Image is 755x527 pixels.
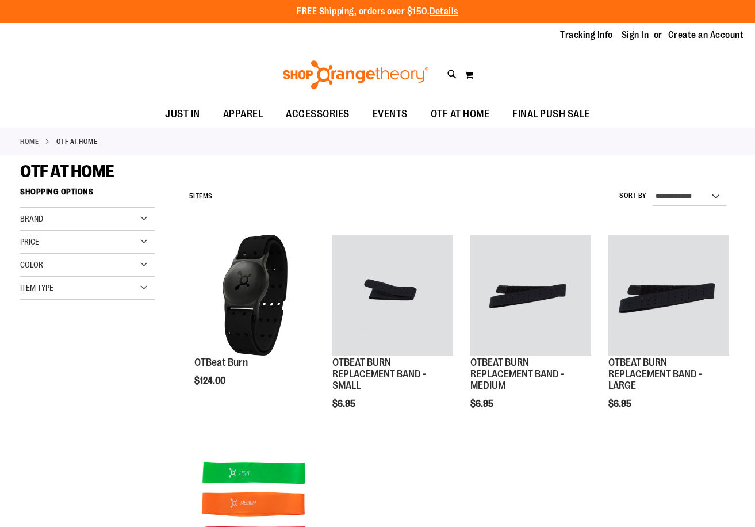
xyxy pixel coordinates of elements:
a: OTBEAT BURN REPLACEMENT BAND - SMALL [332,235,453,357]
span: ACCESSORIES [286,101,350,127]
span: Brand [20,214,43,223]
a: OTBEAT BURN REPLACEMENT BAND - SMALL [332,357,426,391]
img: Main view of OTBeat Burn 6.0-C [194,235,315,356]
a: Home [20,136,39,147]
div: product [189,229,321,415]
span: FINAL PUSH SALE [512,101,590,127]
a: OTBEAT BURN REPLACEMENT BAND - LARGE [608,235,729,357]
img: OTBEAT BURN REPLACEMENT BAND - LARGE [608,235,729,356]
div: product [465,229,597,438]
span: Color [20,260,43,269]
a: Create an Account [668,29,744,41]
span: 5 [189,192,194,200]
img: OTBEAT BURN REPLACEMENT BAND - MEDIUM [470,235,591,356]
img: Shop Orangetheory [281,60,430,89]
a: OTBeat Burn [194,357,248,368]
strong: Shopping Options [20,182,155,208]
a: OTBEAT BURN REPLACEMENT BAND - LARGE [608,357,702,391]
div: product [603,229,735,438]
a: Sign In [622,29,649,41]
span: $6.95 [332,399,357,409]
h2: Items [189,188,213,205]
label: Sort By [619,191,647,201]
a: Tracking Info [560,29,613,41]
strong: OTF AT HOME [56,136,98,147]
span: OTF AT HOME [20,162,114,181]
span: $124.00 [194,376,227,386]
span: OTF AT HOME [431,101,490,127]
img: OTBEAT BURN REPLACEMENT BAND - SMALL [332,235,453,356]
a: OTBEAT BURN REPLACEMENT BAND - MEDIUM [470,235,591,357]
a: OTBEAT BURN REPLACEMENT BAND - MEDIUM [470,357,564,391]
a: Details [430,6,458,17]
span: Item Type [20,283,53,292]
a: Main view of OTBeat Burn 6.0-C [194,235,315,357]
span: APPAREL [223,101,263,127]
span: EVENTS [373,101,408,127]
span: JUST IN [165,101,200,127]
span: $6.95 [470,399,495,409]
p: FREE Shipping, orders over $150. [297,5,458,18]
span: Price [20,237,39,246]
span: $6.95 [608,399,633,409]
div: product [327,229,459,438]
